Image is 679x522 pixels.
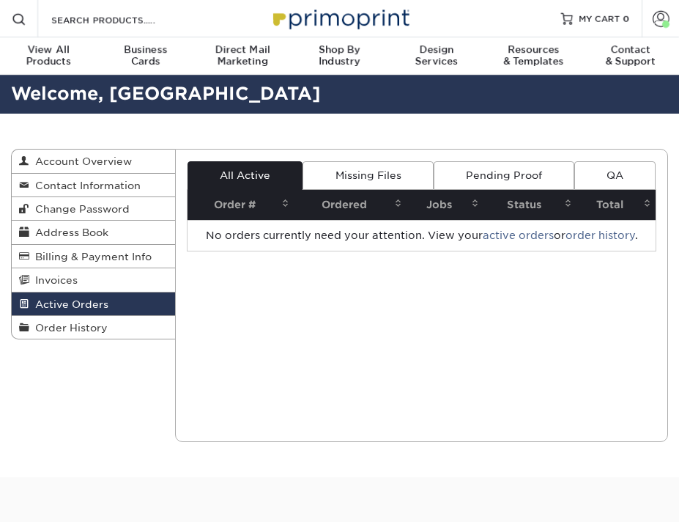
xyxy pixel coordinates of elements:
[483,190,576,220] th: Status
[291,44,387,67] div: Industry
[97,44,193,67] div: Cards
[194,44,291,67] div: Marketing
[50,10,193,28] input: SEARCH PRODUCTS.....
[294,190,407,220] th: Ordered
[29,155,132,167] span: Account Overview
[12,221,175,244] a: Address Book
[303,161,433,189] a: Missing Files
[194,37,291,76] a: Direct MailMarketing
[12,197,175,221] a: Change Password
[291,44,387,56] span: Shop By
[434,161,574,189] a: Pending Proof
[582,37,679,76] a: Contact& Support
[29,322,108,334] span: Order History
[29,298,108,310] span: Active Orders
[574,161,656,189] a: QA
[485,37,582,76] a: Resources& Templates
[12,245,175,268] a: Billing & Payment Info
[194,44,291,56] span: Direct Mail
[582,44,679,56] span: Contact
[407,190,483,220] th: Jobs
[388,37,485,76] a: DesignServices
[12,268,175,292] a: Invoices
[12,293,175,316] a: Active Orders
[582,44,679,67] div: & Support
[623,13,630,23] span: 0
[97,37,193,76] a: BusinessCards
[485,44,582,67] div: & Templates
[579,12,620,25] span: MY CART
[388,44,485,56] span: Design
[97,44,193,56] span: Business
[188,161,303,189] a: All Active
[483,229,554,241] a: active orders
[188,220,656,251] td: No orders currently need your attention. View your or .
[29,274,78,286] span: Invoices
[267,2,413,34] img: Primoprint
[29,203,130,215] span: Change Password
[12,316,175,339] a: Order History
[388,44,485,67] div: Services
[485,44,582,56] span: Resources
[29,180,141,191] span: Contact Information
[12,174,175,197] a: Contact Information
[565,229,635,241] a: order history
[188,190,294,220] th: Order #
[12,150,175,173] a: Account Overview
[576,190,656,220] th: Total
[291,37,387,76] a: Shop ByIndustry
[29,251,152,262] span: Billing & Payment Info
[29,227,108,238] span: Address Book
